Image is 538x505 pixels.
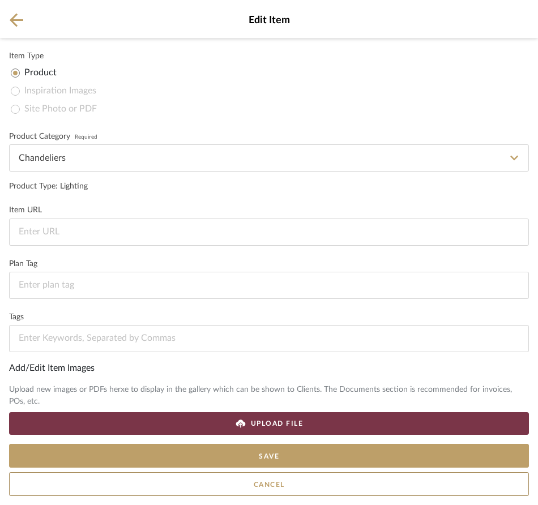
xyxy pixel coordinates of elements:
label: Item Type [9,53,529,59]
label: Item URL [9,207,529,213]
button: Cancel [9,472,529,496]
label: Product Category [9,134,529,140]
input: Enter Keywords, Separated by Commas [9,325,529,352]
mat-radio-group: Select item type [11,64,529,118]
button: Save [9,444,529,468]
label: Plan Tag [9,261,529,267]
label: Tags [9,314,529,320]
input: Enter URL [9,219,529,246]
span: Required [75,135,97,139]
input: Enter plan tag [9,272,529,299]
div: Upload new images or PDFs herxe to display in the gallery which can be shown to Clients. The Docu... [9,384,529,408]
div: Product Type [9,181,529,192]
label: Product [24,67,57,79]
span: UPLOAD FILE [251,418,304,429]
div: Add/Edit Item Images [9,361,529,375]
span: Edit Item [9,13,529,28]
input: Type a category to search and select [9,144,529,172]
span: : Lighting [55,182,88,190]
